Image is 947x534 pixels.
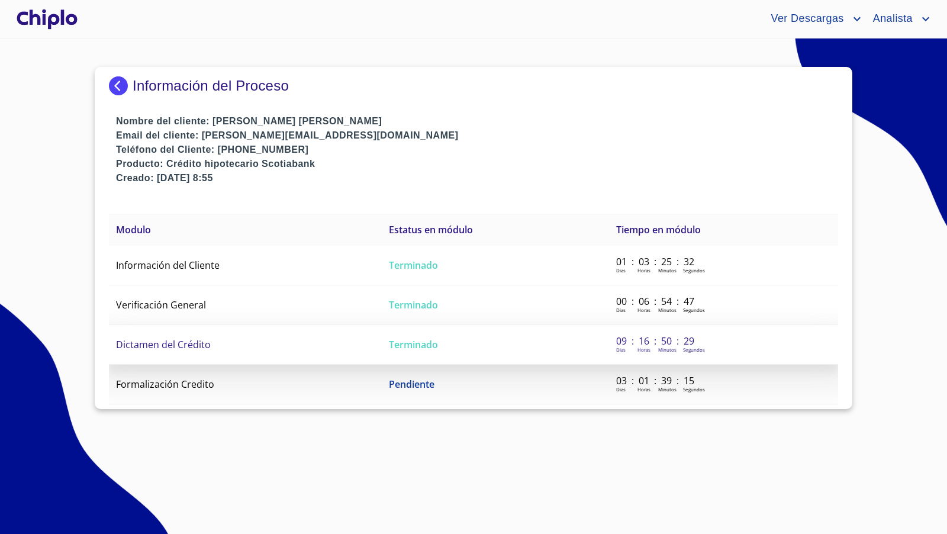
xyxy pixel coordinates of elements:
span: Verificación General [116,298,206,311]
p: Horas [637,267,650,274]
span: Pendiente [389,378,434,391]
p: Teléfono del Cliente: [PHONE_NUMBER] [116,143,838,157]
p: Minutos [658,346,677,353]
p: Segundos [683,346,705,353]
span: Analista [864,9,919,28]
span: Tiempo en módulo [616,223,701,236]
p: Minutos [658,307,677,313]
p: Horas [637,386,650,393]
span: Terminado [389,298,438,311]
p: Producto: Crédito hipotecario Scotiabank [116,157,838,171]
div: Información del Proceso [109,76,838,95]
p: Segundos [683,267,705,274]
span: Modulo [116,223,151,236]
p: 09 : 16 : 50 : 29 [616,334,696,348]
img: Docupass spot blue [109,76,133,95]
p: Nombre del cliente: [PERSON_NAME] [PERSON_NAME] [116,114,838,128]
p: Creado: [DATE] 8:55 [116,171,838,185]
span: Estatus en módulo [389,223,473,236]
span: Terminado [389,259,438,272]
p: Segundos [683,386,705,393]
p: Segundos [683,307,705,313]
p: Horas [637,346,650,353]
span: Dictamen del Crédito [116,338,211,351]
p: Dias [616,346,626,353]
p: Información del Proceso [133,78,289,94]
p: 00 : 06 : 54 : 47 [616,295,696,308]
p: Minutos [658,386,677,393]
span: Terminado [389,338,438,351]
button: account of current user [864,9,933,28]
p: Minutos [658,267,677,274]
button: account of current user [762,9,864,28]
span: Información del Cliente [116,259,220,272]
p: Email del cliente: [PERSON_NAME][EMAIL_ADDRESS][DOMAIN_NAME] [116,128,838,143]
p: 03 : 01 : 39 : 15 [616,374,696,387]
p: Dias [616,267,626,274]
p: Horas [637,307,650,313]
span: Ver Descargas [762,9,849,28]
p: 01 : 03 : 25 : 32 [616,255,696,268]
span: Formalización Credito [116,378,214,391]
p: Dias [616,386,626,393]
p: Dias [616,307,626,313]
